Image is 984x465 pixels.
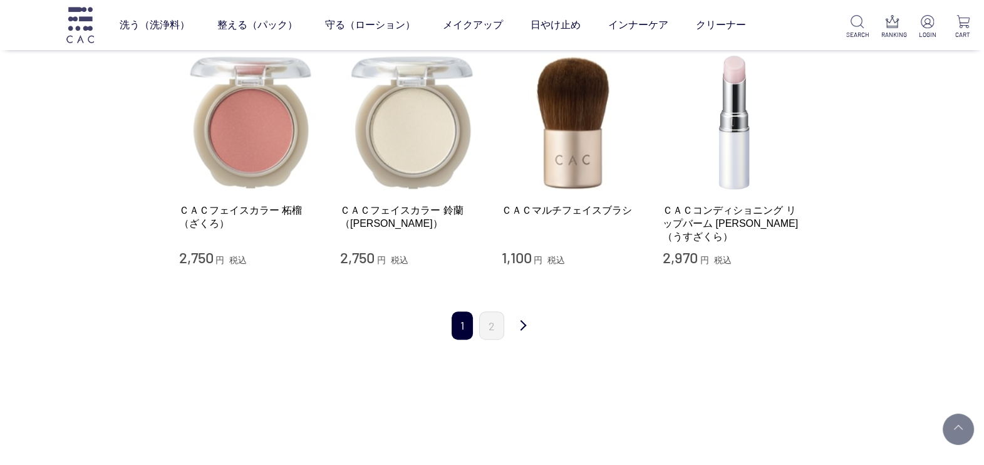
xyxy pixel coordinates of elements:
span: 円 [215,255,224,265]
span: 税込 [714,255,732,265]
a: SEARCH [846,15,869,39]
span: 税込 [547,255,565,265]
span: 1 [452,311,473,340]
p: SEARCH [846,30,869,39]
img: ＣＡＣフェイスカラー 鈴蘭（すずらん） [340,51,483,194]
a: ＣＡＣコンディショニング リップバーム [PERSON_NAME]（うすざくら） [663,204,805,244]
a: ＣＡＣマルチフェイスブラシ [502,204,645,217]
span: 円 [700,255,709,265]
a: CART [951,15,974,39]
a: 洗う（洗浄料） [120,8,190,43]
span: 円 [377,255,386,265]
a: LOGIN [916,15,939,39]
span: 円 [534,255,542,265]
span: 2,750 [179,248,214,266]
img: ＣＡＣコンディショニング リップバーム 薄桜（うすざくら） [663,51,805,194]
span: 税込 [229,255,247,265]
span: 1,100 [502,248,532,266]
img: logo [65,7,96,43]
a: ＣＡＣフェイスカラー 柘榴（ざくろ） [179,204,322,231]
span: 2,750 [340,248,375,266]
p: RANKING [881,30,904,39]
a: 守る（ローション） [325,8,415,43]
a: クリーナー [696,8,746,43]
p: LOGIN [916,30,939,39]
a: 日やけ止め [531,8,581,43]
a: 次 [510,311,536,341]
a: RANKING [881,15,904,39]
a: インナーケア [608,8,668,43]
a: 2 [479,311,504,340]
span: 税込 [391,255,408,265]
a: 整える（パック） [217,8,298,43]
p: CART [951,30,974,39]
span: 2,970 [663,248,698,266]
a: メイクアップ [443,8,503,43]
img: ＣＡＣフェイスカラー 柘榴（ざくろ） [179,51,322,194]
a: ＣＡＣフェイスカラー 鈴蘭（[PERSON_NAME]） [340,204,483,231]
img: ＣＡＣマルチフェイスブラシ [502,51,645,194]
